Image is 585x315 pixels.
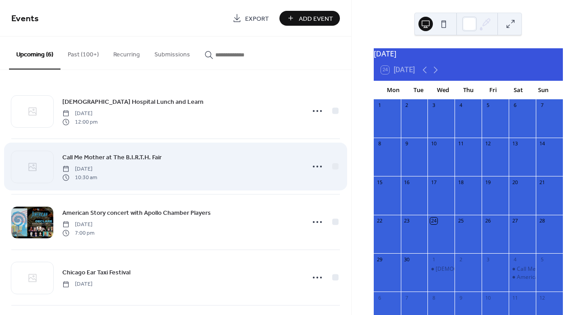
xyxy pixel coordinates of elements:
div: 23 [404,218,410,224]
div: American Story concert with Apollo Chamber Players [509,273,536,281]
div: 7 [404,294,410,301]
div: 24 [430,218,437,224]
a: American Story concert with Apollo Chamber Players [62,208,211,218]
div: 1 [430,256,437,263]
div: Tue [406,81,431,99]
div: 29 [376,256,383,263]
div: 6 [376,294,383,301]
div: 20 [511,179,518,185]
div: 2 [404,102,410,109]
span: Export [245,14,269,23]
div: 12 [484,140,491,147]
a: [DEMOGRAPHIC_DATA] Hospital Lunch and Learn [62,97,204,107]
span: [DATE] [62,110,97,118]
div: 7 [539,102,545,109]
div: 9 [404,140,410,147]
a: Export [226,11,276,26]
div: 12 [539,294,545,301]
div: 3 [484,256,491,263]
span: 7:00 pm [62,229,94,237]
div: Thu [456,81,481,99]
a: Call Me Mother at The B.I.R.T.H. Fair [62,152,162,162]
div: 27 [511,218,518,224]
div: 8 [430,294,437,301]
div: 5 [539,256,545,263]
span: Call Me Mother at The B.I.R.T.H. Fair [62,153,162,162]
span: Add Event [299,14,333,23]
div: 21 [539,179,545,185]
div: 1 [376,102,383,109]
a: Chicago Ear Taxi Festival [62,267,130,278]
div: 5 [484,102,491,109]
div: 30 [404,256,410,263]
div: 11 [511,294,518,301]
div: Sat [506,81,530,99]
div: 17 [430,179,437,185]
span: 10:30 am [62,173,97,181]
button: Upcoming (6) [9,37,60,69]
div: 11 [457,140,464,147]
div: 28 [539,218,545,224]
div: 4 [511,256,518,263]
div: 15 [376,179,383,185]
div: 10 [484,294,491,301]
div: Methodist Hospital Lunch and Learn [427,265,455,273]
span: [DATE] [62,280,93,288]
div: 4 [457,102,464,109]
div: [DATE] [374,48,563,59]
span: 12:00 pm [62,118,97,126]
div: 8 [376,140,383,147]
div: Call Me Mother at The B.I.R.T.H. Fair [509,265,536,273]
div: 9 [457,294,464,301]
div: Fri [481,81,506,99]
span: [DATE] [62,165,97,173]
div: Wed [431,81,455,99]
div: Sun [531,81,556,99]
div: 14 [539,140,545,147]
div: 22 [376,218,383,224]
div: 19 [484,179,491,185]
div: 10 [430,140,437,147]
div: 3 [430,102,437,109]
div: 25 [457,218,464,224]
div: 26 [484,218,491,224]
span: Events [11,10,39,28]
div: [DEMOGRAPHIC_DATA] Hospital Lunch and Learn [436,265,560,273]
div: 2 [457,256,464,263]
div: Mon [381,81,406,99]
button: Submissions [147,37,197,69]
span: Chicago Ear Taxi Festival [62,268,130,278]
button: Recurring [106,37,147,69]
div: 6 [511,102,518,109]
button: Add Event [279,11,340,26]
div: 13 [511,140,518,147]
span: [DATE] [62,221,94,229]
button: Past (100+) [60,37,106,69]
div: 16 [404,179,410,185]
div: 18 [457,179,464,185]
